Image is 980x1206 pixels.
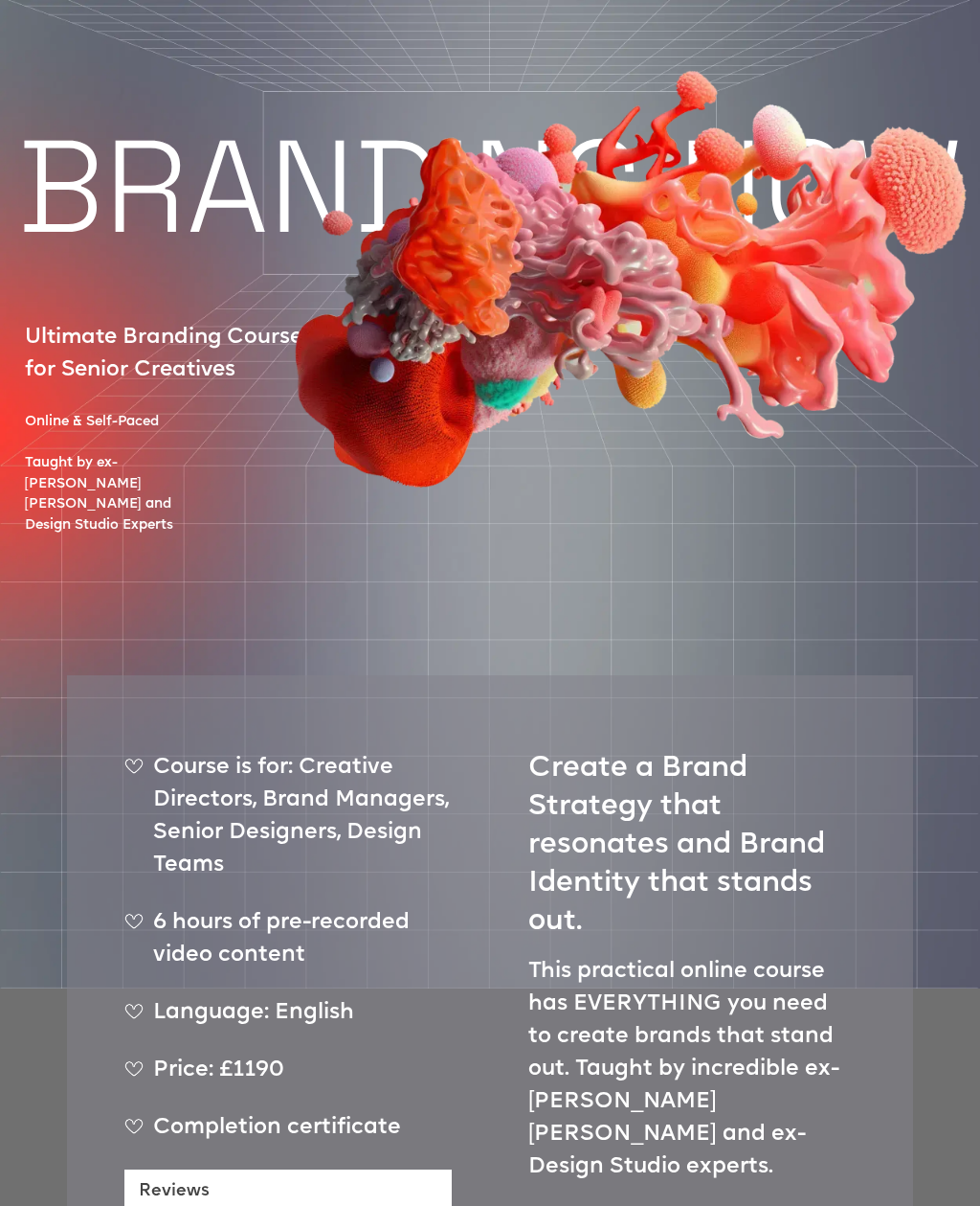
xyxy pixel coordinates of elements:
[25,453,221,535] p: Taught by ex-[PERSON_NAME] [PERSON_NAME] and Design Studio Experts
[124,752,452,898] div: Course is for: Creative Directors, Brand Managers, Senior Designers, Design Teams
[124,1055,452,1103] div: Price: £1190
[528,733,856,942] h2: Create a Brand Strategy that resonates and Brand Identity that stands out.
[124,907,452,988] div: 6 hours of pre-recorded video content
[25,322,319,387] p: Ultimate Branding Course for Senior Creatives
[124,1112,452,1160] div: Completion certificate
[124,997,452,1045] div: Language: English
